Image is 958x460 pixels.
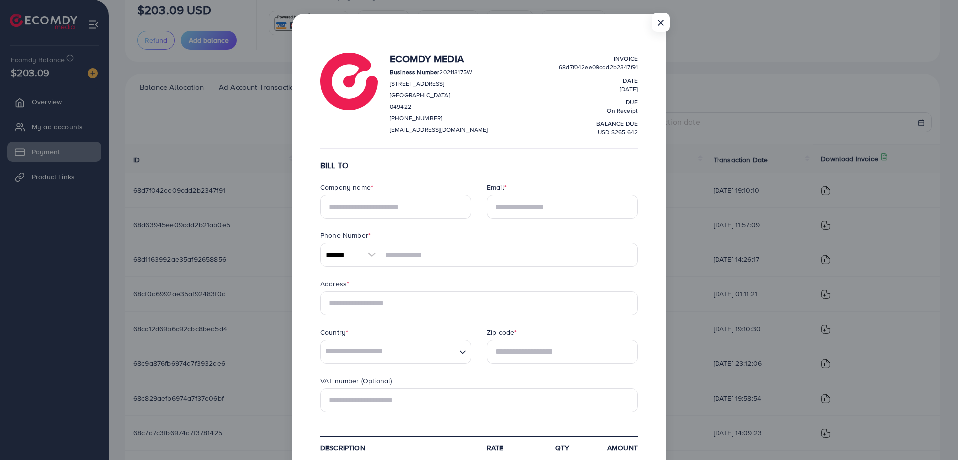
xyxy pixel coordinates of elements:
[390,101,488,113] p: 049422
[312,443,479,453] div: Description
[620,85,638,93] span: [DATE]
[390,53,488,65] h4: Ecomdy Media
[559,75,638,87] p: Date
[390,66,488,78] p: 202113175W
[390,68,439,76] strong: Business Number
[390,89,488,101] p: [GEOGRAPHIC_DATA]
[320,182,373,192] label: Company name
[607,106,638,115] span: On Receipt
[598,128,638,136] span: USD $265.642
[390,78,488,90] p: [STREET_ADDRESS]
[916,415,951,453] iframe: Chat
[559,96,638,108] p: Due
[559,118,638,130] p: balance due
[559,63,638,71] span: 68d7f042ee09cdd2b2347f91
[652,13,670,32] button: Close
[322,340,455,363] input: Search for option
[487,182,507,192] label: Email
[479,443,534,453] div: Rate
[534,443,590,453] div: qty
[390,124,488,136] p: [EMAIL_ADDRESS][DOMAIN_NAME]
[320,161,638,170] h6: BILL TO
[320,279,349,289] label: Address
[590,443,646,453] div: Amount
[320,340,471,364] div: Search for option
[320,53,378,110] img: logo
[487,327,517,337] label: Zip code
[320,327,348,337] label: Country
[390,112,488,124] p: [PHONE_NUMBER]
[320,230,371,240] label: Phone Number
[320,376,392,386] label: VAT number (Optional)
[559,53,638,65] p: Invoice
